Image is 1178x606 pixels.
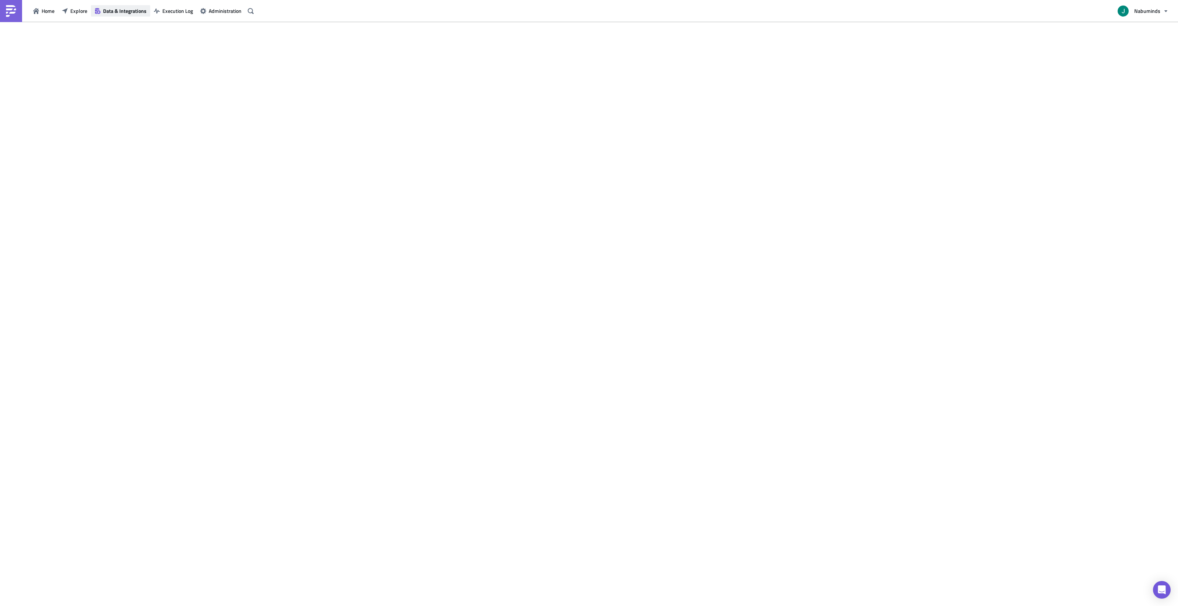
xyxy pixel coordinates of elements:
[1113,3,1172,19] button: Nabuminds
[1134,7,1160,15] span: Nabuminds
[209,7,241,15] span: Administration
[1117,5,1129,17] img: Avatar
[150,5,197,17] button: Execution Log
[42,7,54,15] span: Home
[162,7,193,15] span: Execution Log
[29,5,58,17] button: Home
[91,5,150,17] button: Data & Integrations
[58,5,91,17] button: Explore
[5,5,17,17] img: PushMetrics
[1153,581,1171,599] div: Open Intercom Messenger
[103,7,147,15] span: Data & Integrations
[70,7,87,15] span: Explore
[197,5,245,17] button: Administration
